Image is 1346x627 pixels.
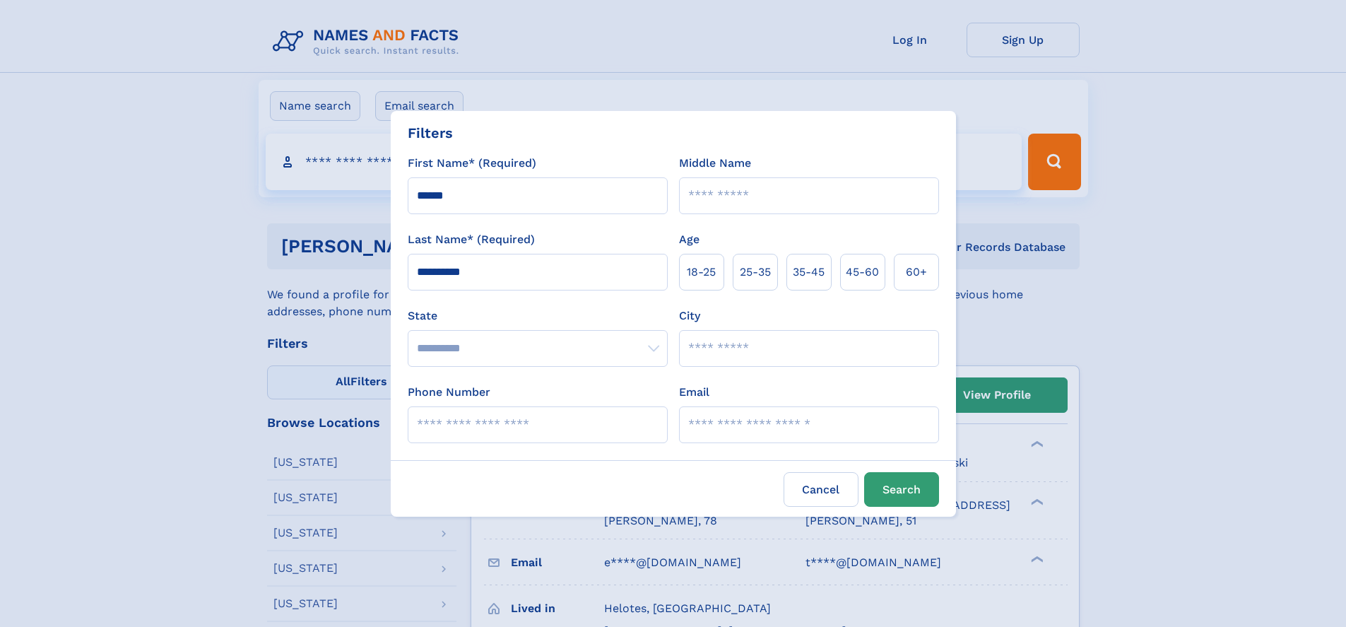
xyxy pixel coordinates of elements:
span: 35‑45 [793,264,825,281]
label: First Name* (Required) [408,155,536,172]
div: Filters [408,122,453,143]
label: Middle Name [679,155,751,172]
label: Last Name* (Required) [408,231,535,248]
span: 45‑60 [846,264,879,281]
button: Search [864,472,939,507]
span: 60+ [906,264,927,281]
label: Age [679,231,699,248]
label: Email [679,384,709,401]
label: City [679,307,700,324]
span: 18‑25 [687,264,716,281]
label: Phone Number [408,384,490,401]
label: State [408,307,668,324]
span: 25‑35 [740,264,771,281]
label: Cancel [784,472,858,507]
